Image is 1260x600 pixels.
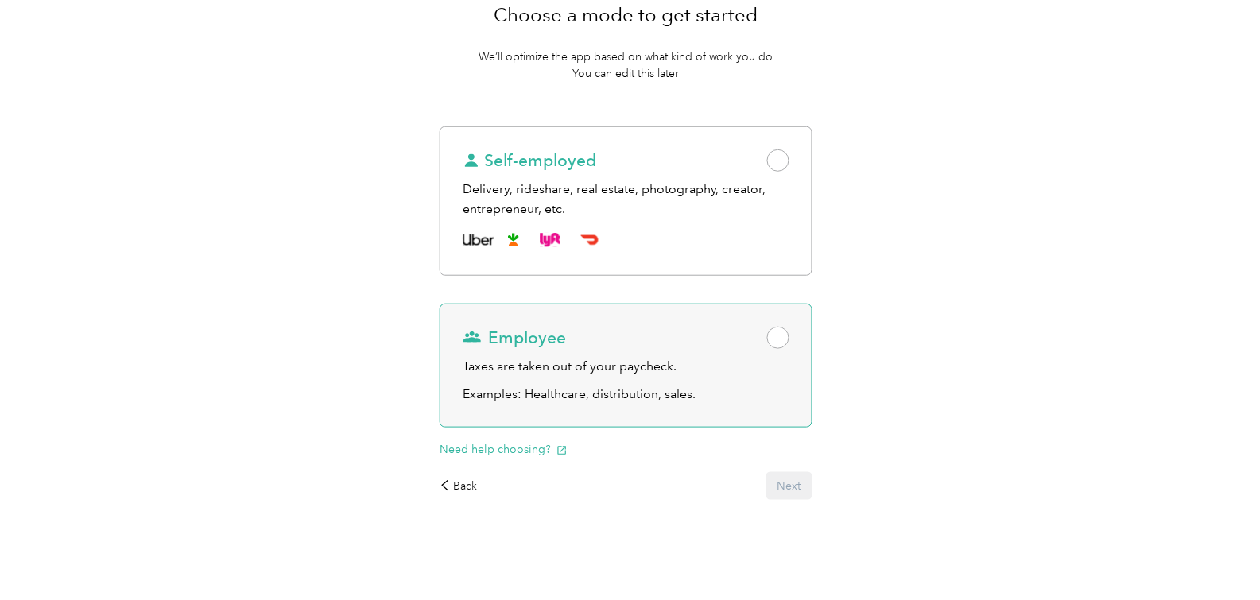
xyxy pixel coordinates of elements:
p: Examples: Healthcare, distribution, sales. [463,385,789,405]
iframe: Everlance-gr Chat Button Frame [1171,511,1260,600]
button: Need help choosing? [440,441,568,458]
p: You can edit this later [573,65,680,82]
p: We’ll optimize the app based on what kind of work you do [479,48,773,65]
div: Delivery, rideshare, real estate, photography, creator, entrepreneur, etc. [463,180,789,219]
div: Back [440,478,478,494]
span: Employee [463,327,566,349]
div: Taxes are taken out of your paycheck. [463,357,789,377]
span: Self-employed [463,149,596,172]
